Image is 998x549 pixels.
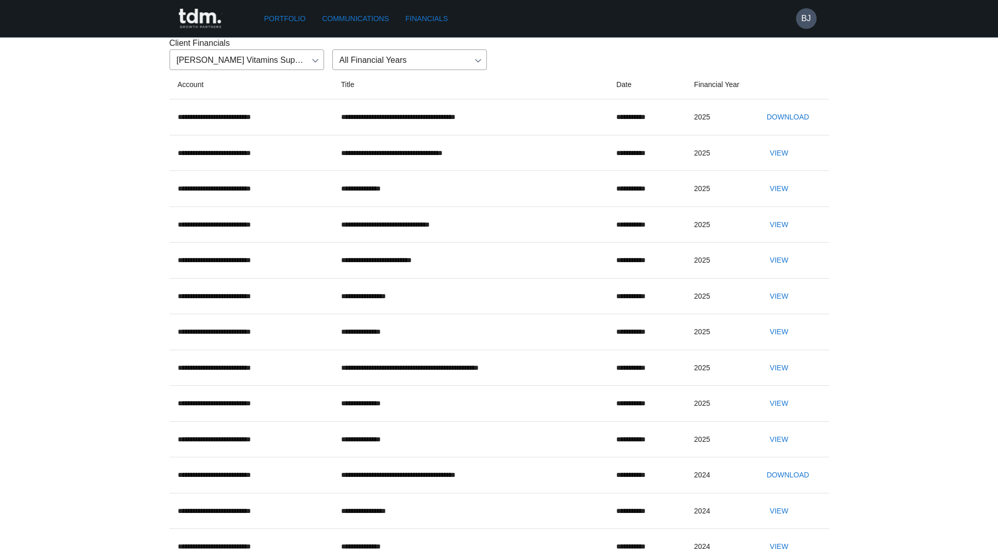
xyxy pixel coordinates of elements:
[170,37,829,49] p: Client Financials
[763,179,796,198] button: View
[763,502,796,521] button: View
[763,144,796,163] button: View
[763,466,813,485] button: Download
[686,421,754,457] td: 2025
[170,49,324,70] div: [PERSON_NAME] Vitamins Super Fund
[170,70,333,99] th: Account
[763,108,813,127] button: Download
[686,386,754,422] td: 2025
[333,70,608,99] th: Title
[686,493,754,529] td: 2024
[796,8,817,29] button: BJ
[332,49,487,70] div: All Financial Years
[686,350,754,386] td: 2025
[686,278,754,314] td: 2025
[260,9,310,28] a: Portfolio
[686,171,754,207] td: 2025
[401,9,452,28] a: Financials
[686,207,754,243] td: 2025
[801,12,811,25] h6: BJ
[686,99,754,135] td: 2025
[686,243,754,279] td: 2025
[686,314,754,350] td: 2025
[763,430,796,449] button: View
[686,457,754,493] td: 2024
[763,251,796,270] button: View
[608,70,686,99] th: Date
[686,135,754,171] td: 2025
[763,287,796,306] button: View
[318,9,393,28] a: Communications
[763,215,796,234] button: View
[763,322,796,341] button: View
[763,358,796,378] button: View
[686,70,754,99] th: Financial Year
[763,394,796,413] button: View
